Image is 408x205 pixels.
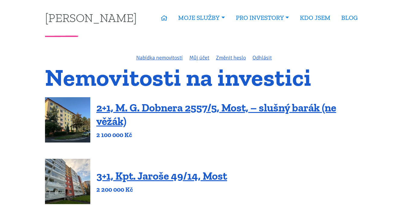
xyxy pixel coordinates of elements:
a: BLOG [336,11,363,25]
a: [PERSON_NAME] [45,12,137,24]
a: Odhlásit [252,54,272,61]
p: 2 200 000 Kč [96,185,227,194]
a: Nabídka nemovitostí [136,54,183,61]
a: PRO INVESTORY [230,11,294,25]
a: 2+1, M. G. Dobnera 2557/5, Most, – slušný barák (ne věžák) [96,101,336,128]
a: 3+1, Kpt. Jaroše 49/14, Most [96,169,227,182]
a: KDO JSEM [294,11,336,25]
h1: Nemovitosti na investici [45,67,363,88]
p: 2 100 000 Kč [96,131,363,139]
a: MOJE SLUŽBY [173,11,230,25]
a: Můj účet [189,54,209,61]
a: Změnit heslo [216,54,246,61]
